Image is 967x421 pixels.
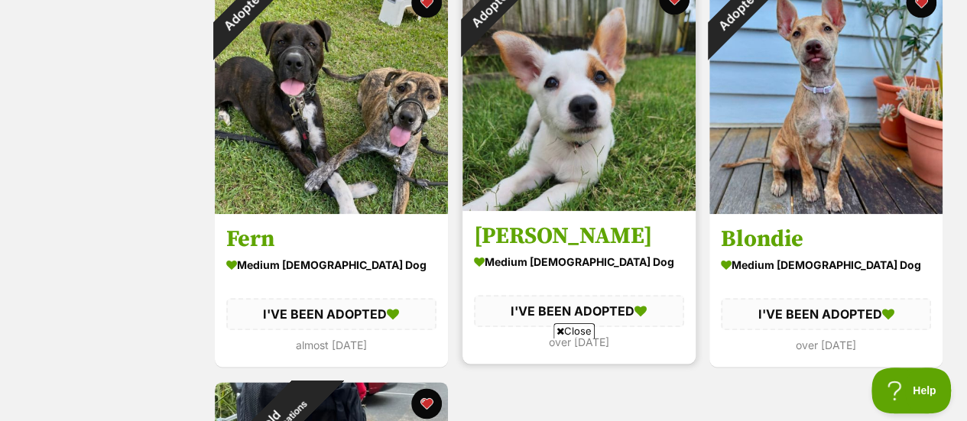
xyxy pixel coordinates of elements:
a: Adopted [462,199,696,214]
iframe: Advertisement [206,345,762,413]
div: almost [DATE] [226,335,436,356]
div: medium [DEMOGRAPHIC_DATA] Dog [226,254,436,276]
a: Adopted [215,202,448,217]
h3: [PERSON_NAME] [474,222,684,251]
h3: Fern [226,225,436,254]
h3: Blondie [721,225,931,254]
iframe: Help Scout Beacon - Open [871,368,952,413]
div: over [DATE] [474,332,684,353]
div: I'VE BEEN ADOPTED [721,298,931,330]
div: I'VE BEEN ADOPTED [474,295,684,327]
a: Fern medium [DEMOGRAPHIC_DATA] Dog I'VE BEEN ADOPTED almost [DATE] favourite [215,213,448,367]
a: Adopted [709,202,943,217]
span: Close [553,323,595,338]
a: [PERSON_NAME] medium [DEMOGRAPHIC_DATA] Dog I'VE BEEN ADOPTED over [DATE] favourite [462,210,696,364]
div: over [DATE] [721,335,931,356]
div: medium [DEMOGRAPHIC_DATA] Dog [474,251,684,273]
div: medium [DEMOGRAPHIC_DATA] Dog [721,254,931,276]
a: Blondie medium [DEMOGRAPHIC_DATA] Dog I'VE BEEN ADOPTED over [DATE] favourite [709,213,943,367]
div: I'VE BEEN ADOPTED [226,298,436,330]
